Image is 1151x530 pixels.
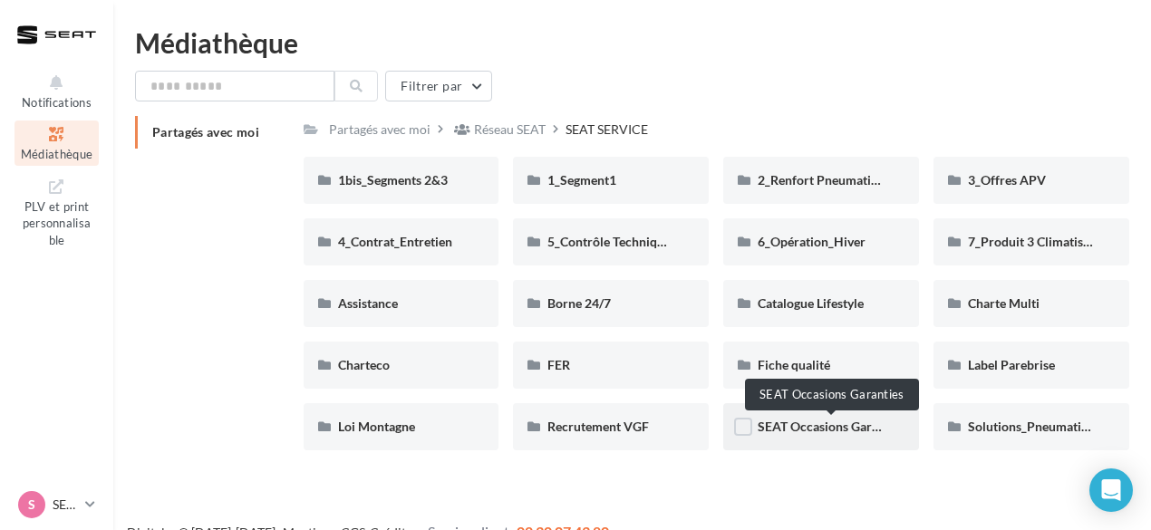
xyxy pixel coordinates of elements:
[1089,468,1133,512] div: Open Intercom Messenger
[338,419,415,434] span: Loi Montagne
[15,120,99,165] a: Médiathèque
[329,120,430,139] div: Partagés avec moi
[547,234,706,249] span: 5_Contrôle Technique offert
[547,419,649,434] span: Recrutement VGF
[758,172,897,188] span: 2_Renfort Pneumatiques
[21,147,93,161] span: Médiathèque
[135,29,1129,56] div: Médiathèque
[338,234,452,249] span: 4_Contrat_Entretien
[15,487,99,522] a: S SEAT
[566,120,648,139] div: SEAT SERVICE
[758,419,905,434] span: SEAT Occasions Garanties
[968,357,1055,372] span: Label Parebrise
[23,196,92,247] span: PLV et print personnalisable
[547,172,616,188] span: 1_Segment1
[338,357,390,372] span: Charteco
[474,120,546,139] div: Réseau SEAT
[338,295,398,311] span: Assistance
[22,95,92,110] span: Notifications
[968,419,1107,434] span: Solutions_Pneumatiques
[547,295,611,311] span: Borne 24/7
[53,496,78,514] p: SEAT
[338,172,448,188] span: 1bis_Segments 2&3
[15,69,99,113] button: Notifications
[15,173,99,252] a: PLV et print personnalisable
[758,357,830,372] span: Fiche qualité
[745,379,919,410] div: SEAT Occasions Garanties
[28,496,35,514] span: S
[758,234,866,249] span: 6_Opération_Hiver
[385,71,492,101] button: Filtrer par
[968,295,1040,311] span: Charte Multi
[968,172,1046,188] span: 3_Offres APV
[152,124,259,140] span: Partagés avec moi
[758,295,864,311] span: Catalogue Lifestyle
[968,234,1112,249] span: 7_Produit 3 Climatisation
[547,357,570,372] span: FER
